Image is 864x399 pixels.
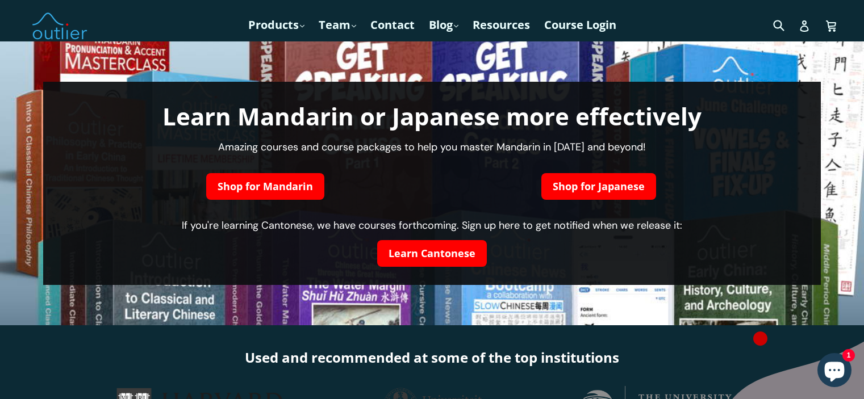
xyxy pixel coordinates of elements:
[218,140,646,154] span: Amazing courses and course packages to help you master Mandarin in [DATE] and beyond!
[423,15,464,35] a: Blog
[541,173,656,200] a: Shop for Japanese
[313,15,362,35] a: Team
[365,15,420,35] a: Contact
[206,173,324,200] a: Shop for Mandarin
[770,13,802,36] input: Search
[467,15,536,35] a: Resources
[31,9,88,41] img: Outlier Linguistics
[243,15,310,35] a: Products
[377,240,487,267] a: Learn Cantonese
[55,104,809,128] h1: Learn Mandarin or Japanese more effectively
[814,353,855,390] inbox-online-store-chat: Shopify online store chat
[539,15,622,35] a: Course Login
[182,219,682,232] span: If you're learning Cantonese, we have courses forthcoming. Sign up here to get notified when we r...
